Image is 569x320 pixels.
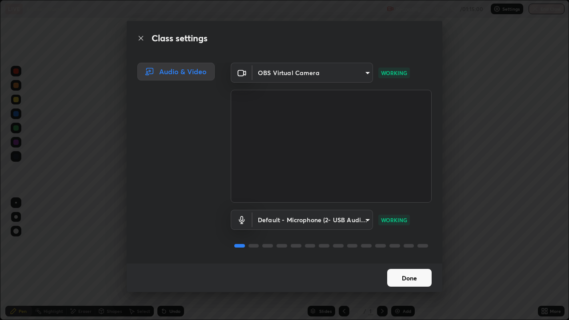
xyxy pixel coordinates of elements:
[381,69,407,77] p: WORKING
[137,63,215,80] div: Audio & Video
[252,63,373,83] div: OBS Virtual Camera
[252,210,373,230] div: OBS Virtual Camera
[381,216,407,224] p: WORKING
[152,32,208,45] h2: Class settings
[387,269,432,287] button: Done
